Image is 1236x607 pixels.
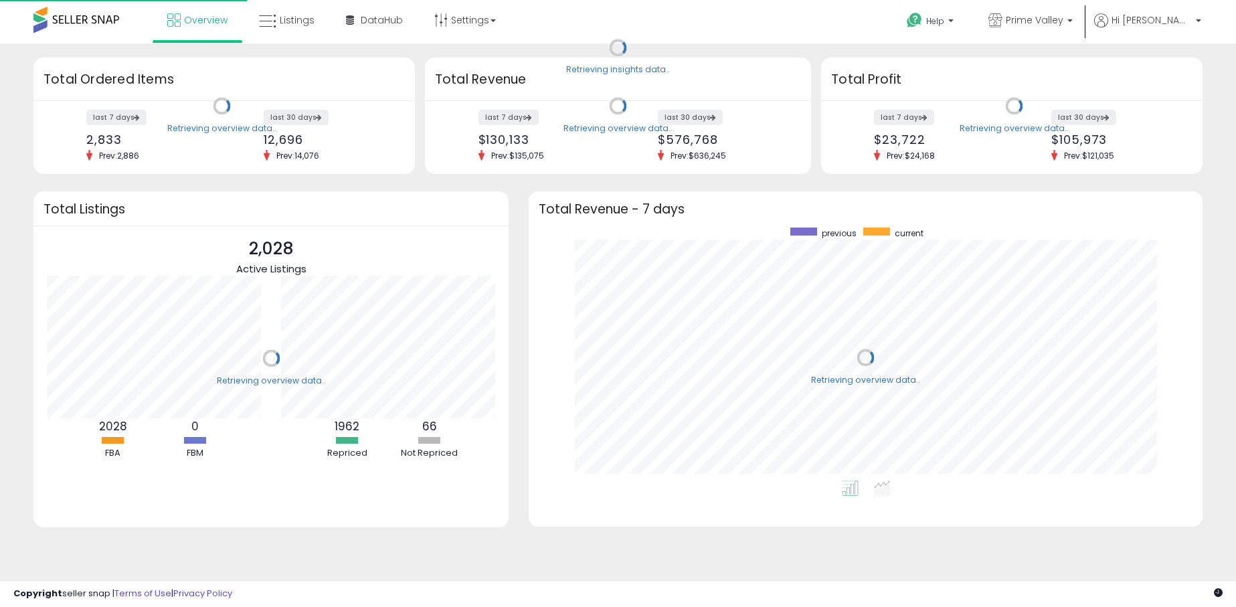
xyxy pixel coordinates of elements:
span: Prime Valley [1006,13,1063,27]
strong: Copyright [13,587,62,600]
div: Retrieving overview data.. [811,374,920,386]
span: Hi [PERSON_NAME] [1112,13,1192,27]
span: Listings [280,13,315,27]
div: Retrieving overview data.. [217,375,326,387]
i: Get Help [906,12,923,29]
a: Privacy Policy [173,587,232,600]
span: Overview [184,13,228,27]
div: Retrieving overview data.. [960,122,1069,135]
a: Terms of Use [114,587,171,600]
div: Retrieving overview data.. [563,122,673,135]
a: Help [896,2,967,44]
div: Retrieving overview data.. [167,122,276,135]
span: DataHub [361,13,403,27]
span: Help [926,15,944,27]
a: Hi [PERSON_NAME] [1094,13,1201,44]
div: seller snap | | [13,588,232,600]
